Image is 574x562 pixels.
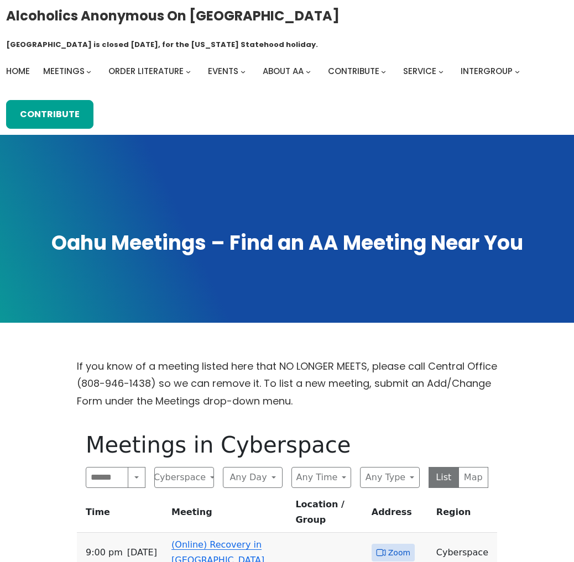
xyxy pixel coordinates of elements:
th: Region [432,497,497,533]
a: Alcoholics Anonymous on [GEOGRAPHIC_DATA] [6,4,340,28]
span: Contribute [328,65,379,77]
a: Events [208,64,238,79]
span: Service [403,65,436,77]
a: Meetings [43,64,85,79]
button: Cyberspace [154,467,214,488]
button: Any Time [291,467,351,488]
button: Order Literature submenu [186,69,191,74]
a: Contribute [328,64,379,79]
span: About AA [263,65,304,77]
a: Contribute [6,100,93,129]
span: 9:00 PM [86,545,123,560]
span: Events [208,65,238,77]
th: Time [77,497,167,533]
a: Service [403,64,436,79]
button: List [429,467,459,488]
p: If you know of a meeting listed here that NO LONGER MEETS, please call Central Office (808-946-14... [77,358,497,410]
a: Home [6,64,30,79]
th: Address [367,497,432,533]
a: Intergroup [461,64,513,79]
button: Meetings submenu [86,69,91,74]
th: Location / Group [291,497,367,533]
span: Zoom [388,546,410,560]
input: Search [86,467,128,488]
span: Home [6,65,30,77]
button: Events submenu [241,69,246,74]
button: Contribute submenu [381,69,386,74]
span: [DATE] [127,545,157,560]
h1: Meetings in Cyberspace [86,432,488,458]
button: Any Day [223,467,283,488]
span: Intergroup [461,65,513,77]
th: Meeting [167,497,291,533]
span: Meetings [43,65,85,77]
button: Intergroup submenu [515,69,520,74]
a: About AA [263,64,304,79]
span: Order Literature [108,65,184,77]
button: Service submenu [439,69,443,74]
nav: Intergroup [6,64,524,79]
button: Map [458,467,489,488]
button: Search [128,467,145,488]
button: About AA submenu [306,69,311,74]
h1: Oahu Meetings – Find an AA Meeting Near You [10,230,564,257]
button: Any Type [360,467,420,488]
h1: [GEOGRAPHIC_DATA] is closed [DATE], for the [US_STATE] Statehood holiday. [6,39,318,50]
